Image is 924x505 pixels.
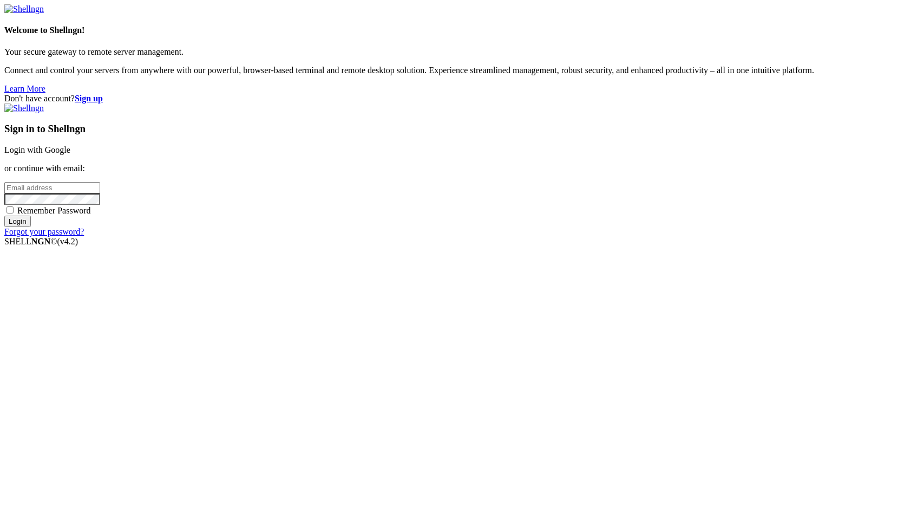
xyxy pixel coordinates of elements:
[6,206,14,213] input: Remember Password
[4,103,44,113] img: Shellngn
[4,216,31,227] input: Login
[17,206,91,215] span: Remember Password
[4,145,70,154] a: Login with Google
[4,4,44,14] img: Shellngn
[4,182,100,193] input: Email address
[75,94,103,103] a: Sign up
[4,123,920,135] h3: Sign in to Shellngn
[4,84,45,93] a: Learn More
[4,164,920,173] p: or continue with email:
[4,47,920,57] p: Your secure gateway to remote server management.
[4,25,920,35] h4: Welcome to Shellngn!
[4,66,920,75] p: Connect and control your servers from anywhere with our powerful, browser-based terminal and remo...
[4,237,78,246] span: SHELL ©
[4,94,920,103] div: Don't have account?
[31,237,51,246] b: NGN
[4,227,84,236] a: Forgot your password?
[57,237,78,246] span: 4.2.0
